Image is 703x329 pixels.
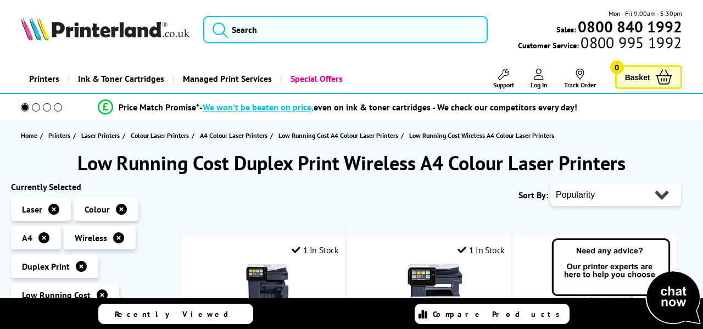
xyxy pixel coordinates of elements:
span: Duplex Print [22,261,70,272]
span: 0800 995 1992 [579,37,682,48]
span: Recently Viewed [115,309,239,319]
span: Low Running Cost A4 Colour Laser Printers [278,130,398,141]
input: Search [203,16,488,43]
span: Colour Laser Printers [131,130,189,141]
div: - even on ink & toner cartridges - We check our competitors every day! [199,102,577,113]
div: 1 In Stock [457,244,505,255]
a: Laser Printers [81,130,122,141]
a: Recently Viewed [98,304,253,324]
span: Customer Service: [518,37,682,51]
div: Currently Selected [11,181,170,192]
a: Special Offers [280,65,351,93]
span: We won’t be beaten on price, [203,102,314,113]
a: Printers [48,130,73,141]
a: Printerland Logo [21,16,189,42]
a: Compare Products [415,304,570,324]
a: Printers [21,65,68,93]
span: Price Match Promise* [119,102,199,113]
img: Printerland Logo [21,16,189,40]
span: Sort By: [518,189,548,200]
span: Wireless [75,232,107,243]
a: Basket 0 [615,65,682,89]
span: Sales: [556,24,576,35]
span: Basket [625,70,650,85]
h1: Low Running Cost Duplex Print Wireless A4 Colour Laser Printers [11,150,692,176]
a: Low Running Cost A4 Colour Laser Printers [278,130,401,141]
span: Low Running Cost [22,289,91,300]
span: Log In [531,81,548,89]
a: A4 Colour Laser Printers [200,130,270,141]
span: Ink & Toner Cartridges [78,65,164,93]
a: 0800 840 1992 [576,21,682,32]
span: Laser [22,204,42,215]
b: 0800 840 1992 [578,16,682,37]
span: Printers [48,130,70,141]
span: A4 Colour Laser Printers [200,130,267,141]
span: Support [493,81,514,89]
a: Ink & Toner Cartridges [68,65,172,93]
a: Track Order [564,69,596,89]
span: Colour [85,204,110,215]
span: Compare Products [433,309,566,319]
img: Open Live Chat window [549,237,703,327]
a: Log In [531,69,548,89]
li: modal_Promise [5,98,670,117]
a: Support [493,69,514,89]
span: 0 [610,60,624,74]
span: A4 [22,232,32,243]
a: Colour Laser Printers [131,130,192,141]
span: Laser Printers [81,130,120,141]
a: Home [21,130,40,141]
span: Low Running Cost Wireless A4 Colour Laser Printers [409,131,554,140]
div: 1 In Stock [292,244,339,255]
span: Mon - Fri 9:00am - 5:30pm [609,8,682,19]
a: Managed Print Services [172,65,280,93]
